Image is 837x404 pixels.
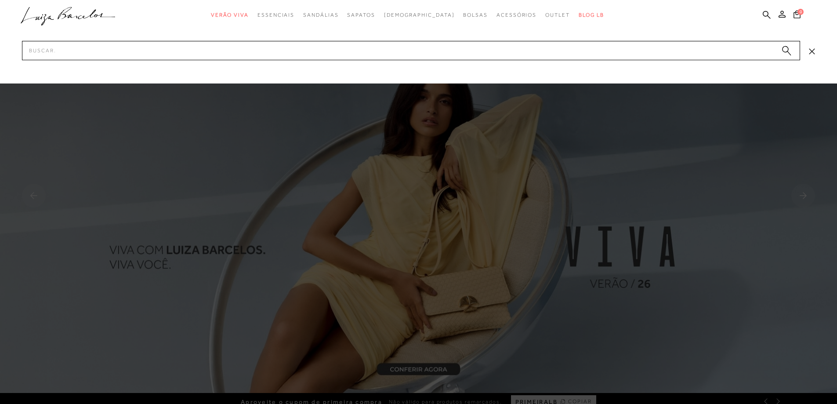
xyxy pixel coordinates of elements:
a: noSubCategoriesText [384,7,455,23]
a: categoryNavScreenReaderText [211,7,249,23]
span: Outlet [545,12,570,18]
span: [DEMOGRAPHIC_DATA] [384,12,455,18]
a: categoryNavScreenReaderText [463,7,488,23]
span: Verão Viva [211,12,249,18]
span: 0 [797,9,804,15]
a: categoryNavScreenReaderText [257,7,294,23]
a: categoryNavScreenReaderText [347,7,375,23]
a: categoryNavScreenReaderText [303,7,338,23]
span: BLOG LB [579,12,604,18]
span: Acessórios [496,12,536,18]
a: BLOG LB [579,7,604,23]
span: Sapatos [347,12,375,18]
input: Buscar. [22,41,800,60]
button: 0 [791,10,803,22]
a: categoryNavScreenReaderText [545,7,570,23]
span: Sandálias [303,12,338,18]
span: Bolsas [463,12,488,18]
span: Essenciais [257,12,294,18]
a: categoryNavScreenReaderText [496,7,536,23]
